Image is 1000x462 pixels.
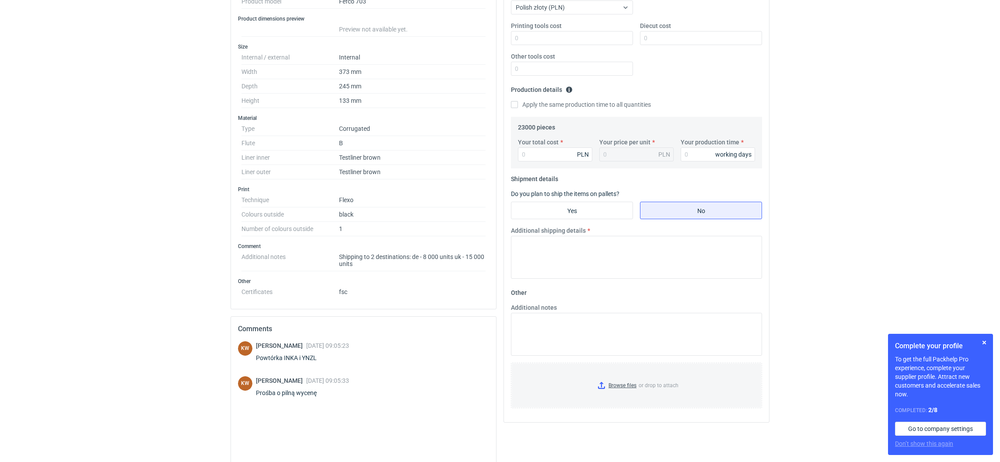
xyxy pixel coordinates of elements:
h2: Comments [238,324,489,334]
dd: Corrugated [339,122,486,136]
h3: Product dimensions preview [238,15,489,22]
dt: Colours outside [241,207,339,222]
span: [PERSON_NAME] [256,377,306,384]
div: Klaudia Wiśniewska [238,341,252,356]
dt: Internal / external [241,50,339,65]
div: Completed: [895,406,986,415]
dd: Flexo [339,193,486,207]
dd: 373 mm [339,65,486,79]
input: 0 [681,147,755,161]
label: or drop to attach [511,363,762,408]
label: Apply the same production time to all quantities [511,100,651,109]
label: Other tools cost [511,52,555,61]
figcaption: KW [238,376,252,391]
dd: 1 [339,222,486,236]
label: Additional notes [511,303,557,312]
span: [PERSON_NAME] [256,342,306,349]
a: Go to company settings [895,422,986,436]
h3: Size [238,43,489,50]
h1: Complete your profile [895,341,986,351]
dt: Liner outer [241,165,339,179]
dd: Testliner brown [339,150,486,165]
legend: 23000 pieces [518,120,555,131]
label: Diecut cost [640,21,671,30]
dd: black [339,207,486,222]
div: PLN [658,150,670,159]
dt: Additional notes [241,250,339,271]
span: Preview not available yet. [339,26,408,33]
legend: Other [511,286,527,296]
label: Do you plan to ship the items on pallets? [511,190,619,197]
div: Prośba o pilną wycenę [256,388,349,397]
label: Your production time [681,138,739,147]
dt: Number of colours outside [241,222,339,236]
label: Your price per unit [599,138,650,147]
dt: Type [241,122,339,136]
dt: Depth [241,79,339,94]
input: 0 [511,31,633,45]
span: [DATE] 09:05:23 [306,342,349,349]
h3: Material [238,115,489,122]
div: Powtórka INKA i YNZL [256,353,349,362]
dd: Testliner brown [339,165,486,179]
input: 0 [511,62,633,76]
dt: Flute [241,136,339,150]
strong: 2 / 8 [928,406,937,413]
h3: Comment [238,243,489,250]
dt: Height [241,94,339,108]
dt: Liner inner [241,150,339,165]
button: Skip for now [979,337,990,348]
dd: 245 mm [339,79,486,94]
legend: Shipment details [511,172,558,182]
span: Polish złoty (PLN) [516,4,565,11]
h3: Other [238,278,489,285]
input: 0 [518,147,592,161]
label: Additional shipping details [511,226,586,235]
dd: Internal [339,50,486,65]
dt: Technique [241,193,339,207]
button: Don’t show this again [895,439,953,448]
h3: Print [238,186,489,193]
dd: B [339,136,486,150]
label: No [640,202,762,219]
label: Your total cost [518,138,559,147]
dt: Certificates [241,285,339,295]
span: [DATE] 09:05:33 [306,377,349,384]
input: 0 [640,31,762,45]
figcaption: KW [238,341,252,356]
p: To get the full Packhelp Pro experience, complete your supplier profile. Attract new customers an... [895,355,986,399]
div: Klaudia Wiśniewska [238,376,252,391]
dd: Shipping to 2 destinations: de - 8 000 units uk - 15 000 units [339,250,486,271]
dd: 133 mm [339,94,486,108]
label: Printing tools cost [511,21,562,30]
div: working days [715,150,752,159]
div: PLN [577,150,589,159]
dt: Width [241,65,339,79]
legend: Production details [511,83,573,93]
label: Yes [511,202,633,219]
dd: fsc [339,285,486,295]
